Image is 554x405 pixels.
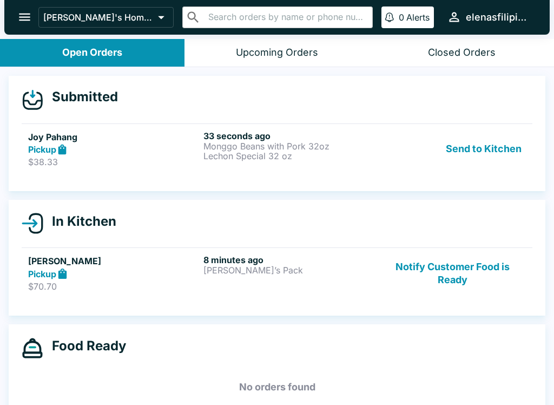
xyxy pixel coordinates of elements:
[203,265,374,275] p: [PERSON_NAME]’s Pack
[43,213,116,230] h4: In Kitchen
[443,5,537,29] button: elenasfilipinofoods
[38,7,174,28] button: [PERSON_NAME]'s Home of the Finest Filipino Foods
[28,254,199,267] h5: [PERSON_NAME]
[62,47,122,59] div: Open Orders
[236,47,318,59] div: Upcoming Orders
[466,11,532,24] div: elenasfilipinofoods
[43,338,126,354] h4: Food Ready
[28,281,199,292] p: $70.70
[203,254,374,265] h6: 8 minutes ago
[43,89,118,105] h4: Submitted
[406,12,430,23] p: Alerts
[28,130,199,143] h5: Joy Pahang
[22,123,532,174] a: Joy PahangPickup$38.3333 seconds agoMonggo Beans with Pork 32ozLechon Special 32 ozSend to Kitchen
[441,130,526,168] button: Send to Kitchen
[203,130,374,141] h6: 33 seconds ago
[399,12,404,23] p: 0
[205,10,368,25] input: Search orders by name or phone number
[203,151,374,161] p: Lechon Special 32 oz
[43,12,154,23] p: [PERSON_NAME]'s Home of the Finest Filipino Foods
[22,247,532,298] a: [PERSON_NAME]Pickup$70.708 minutes ago[PERSON_NAME]’s PackNotify Customer Food is Ready
[11,3,38,31] button: open drawer
[28,156,199,167] p: $38.33
[28,269,56,279] strong: Pickup
[28,144,56,155] strong: Pickup
[203,141,374,151] p: Monggo Beans with Pork 32oz
[379,254,526,292] button: Notify Customer Food is Ready
[428,47,496,59] div: Closed Orders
